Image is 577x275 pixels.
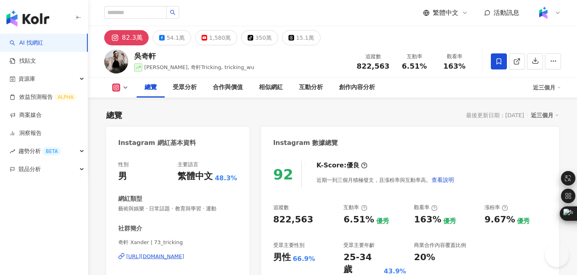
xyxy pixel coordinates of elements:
[414,204,438,211] div: 觀看率
[484,214,515,226] div: 9.67%
[399,53,430,61] div: 互動率
[118,161,129,168] div: 性別
[343,214,374,226] div: 6.51%
[104,49,128,73] img: KOL Avatar
[443,217,456,226] div: 優秀
[443,62,466,70] span: 163%
[432,177,454,183] span: 查看說明
[42,147,61,155] div: BETA
[195,30,237,45] button: 1,580萬
[273,242,305,249] div: 受眾主要性別
[433,8,458,17] span: 繁體中文
[118,170,127,183] div: 男
[10,149,15,154] span: rise
[118,239,237,246] span: 奇軒 Xander | 73_tricking
[10,39,43,47] a: searchAI 找網紅
[18,142,61,160] span: 趨勢分析
[104,30,149,45] button: 82.3萬
[414,214,441,226] div: 163%
[10,111,42,119] a: 商案媒合
[533,81,561,94] div: 近三個月
[414,242,466,249] div: 商業合作內容覆蓋比例
[484,204,508,211] div: 漲粉率
[466,112,524,118] div: 最後更新日期：[DATE]
[296,32,314,43] div: 15.1萬
[376,217,389,226] div: 優秀
[118,195,142,203] div: 網紅類型
[153,30,191,45] button: 54.1萬
[317,172,454,188] div: 近期一到三個月積極發文，且漲粉率與互動率高。
[494,9,519,16] span: 活動訊息
[178,170,213,183] div: 繁體中文
[517,217,530,226] div: 優秀
[10,93,77,101] a: 效益預測報告ALPHA
[531,110,559,120] div: 近三個月
[145,83,157,92] div: 總覽
[343,204,367,211] div: 互動率
[347,161,359,170] div: 優良
[293,255,315,263] div: 66.9%
[106,110,122,121] div: 總覽
[18,70,35,88] span: 資源庫
[255,32,272,43] div: 350萬
[118,253,237,260] a: [URL][DOMAIN_NAME]
[213,83,243,92] div: 合作與價值
[273,139,338,147] div: Instagram 數據總覽
[545,243,569,267] iframe: Help Scout Beacon - Open
[173,83,197,92] div: 受眾分析
[144,64,254,70] span: [PERSON_NAME], 奇軒Tricking, tricking_wu
[167,32,185,43] div: 54.1萬
[431,172,454,188] button: 查看說明
[118,205,237,212] span: 藝術與娛樂 · 日常話題 · 教育與學習 · 運動
[402,62,427,70] span: 6.51%
[10,129,42,137] a: 洞察報告
[273,251,291,264] div: 男性
[357,53,389,61] div: 追蹤數
[536,5,551,20] img: Kolr%20app%20icon%20%281%29.png
[357,62,389,70] span: 822,563
[118,224,142,233] div: 社群簡介
[126,253,184,260] div: [URL][DOMAIN_NAME]
[122,32,143,43] div: 82.3萬
[273,214,313,226] div: 822,563
[317,161,367,170] div: K-Score :
[339,83,375,92] div: 創作內容分析
[299,83,323,92] div: 互動分析
[118,139,196,147] div: Instagram 網紅基本資料
[259,83,283,92] div: 相似網紅
[273,204,289,211] div: 追蹤數
[439,53,470,61] div: 觀看率
[241,30,278,45] button: 350萬
[414,251,435,264] div: 20%
[343,242,375,249] div: 受眾主要年齡
[282,30,321,45] button: 15.1萬
[10,57,36,65] a: 找貼文
[178,161,198,168] div: 主要語言
[215,174,237,183] span: 48.3%
[209,32,231,43] div: 1,580萬
[170,10,176,15] span: search
[18,160,41,178] span: 競品分析
[134,51,254,61] div: 吳奇軒
[6,10,49,26] img: logo
[273,166,293,183] div: 92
